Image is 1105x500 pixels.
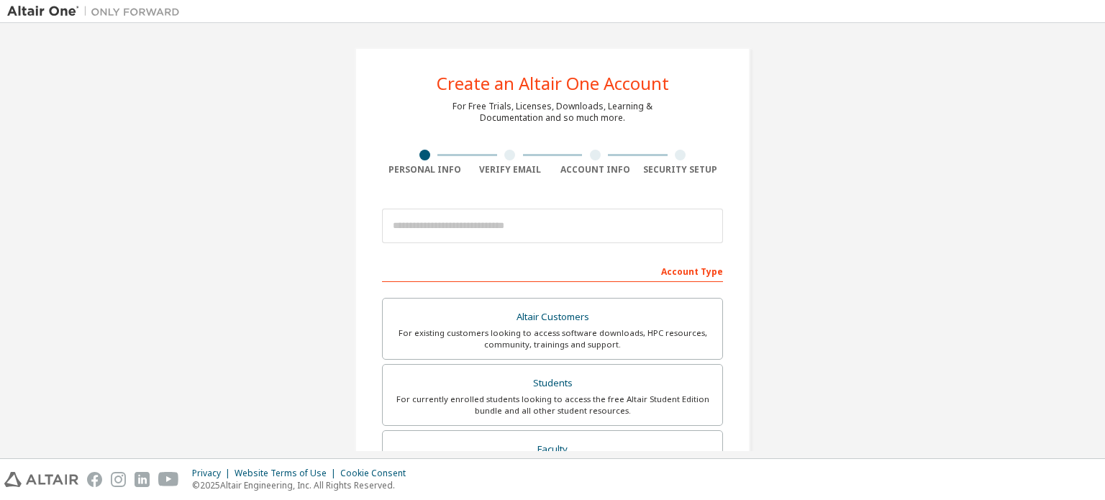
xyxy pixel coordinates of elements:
div: Create an Altair One Account [437,75,669,92]
div: Security Setup [638,164,724,176]
div: Students [391,373,714,394]
div: Personal Info [382,164,468,176]
img: Altair One [7,4,187,19]
img: linkedin.svg [135,472,150,487]
div: For Free Trials, Licenses, Downloads, Learning & Documentation and so much more. [453,101,652,124]
div: For existing customers looking to access software downloads, HPC resources, community, trainings ... [391,327,714,350]
div: Account Info [552,164,638,176]
div: Cookie Consent [340,468,414,479]
img: altair_logo.svg [4,472,78,487]
img: youtube.svg [158,472,179,487]
img: instagram.svg [111,472,126,487]
div: For currently enrolled students looking to access the free Altair Student Edition bundle and all ... [391,394,714,417]
div: Account Type [382,259,723,282]
img: facebook.svg [87,472,102,487]
p: © 2025 Altair Engineering, Inc. All Rights Reserved. [192,479,414,491]
div: Website Terms of Use [235,468,340,479]
div: Altair Customers [391,307,714,327]
div: Privacy [192,468,235,479]
div: Verify Email [468,164,553,176]
div: Faculty [391,440,714,460]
